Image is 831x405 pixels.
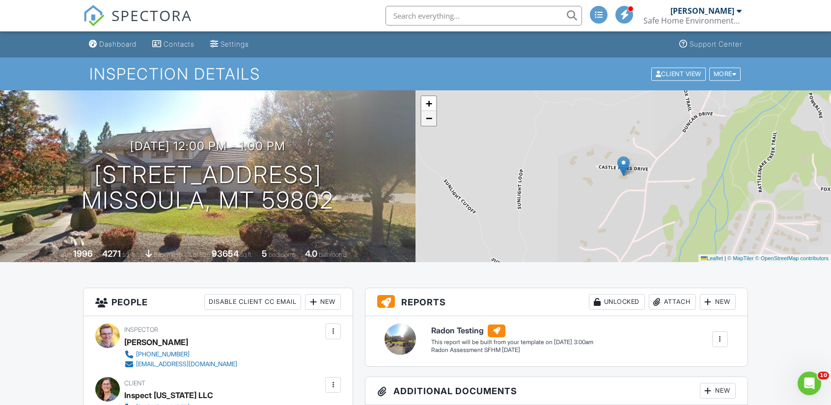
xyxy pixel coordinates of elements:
[690,40,742,48] div: Support Center
[643,16,742,26] div: Safe Home Environmental, LLC
[755,255,829,261] a: © OpenStreetMap contributors
[365,288,748,316] h3: Reports
[670,6,734,16] div: [PERSON_NAME]
[589,294,645,310] div: Unlocked
[651,67,706,81] div: Client View
[124,379,145,387] span: Client
[240,251,252,258] span: sq.ft.
[431,324,593,337] h6: Radon Testing
[305,248,317,259] div: 4.0
[319,251,347,258] span: bathrooms
[124,388,213,403] div: Inspect [US_STATE] LLC
[83,5,105,27] img: The Best Home Inspection Software - Spectora
[700,383,736,399] div: New
[82,162,334,214] h1: [STREET_ADDRESS] Missoula, MT 59802
[190,251,210,258] span: Lot Size
[701,255,723,261] a: Leaflet
[124,359,237,369] a: [EMAIL_ADDRESS][DOMAIN_NAME]
[206,35,253,54] a: Settings
[727,255,754,261] a: © MapTiler
[136,360,237,368] div: [EMAIL_ADDRESS][DOMAIN_NAME]
[426,112,432,124] span: −
[83,288,353,316] h3: People
[431,346,593,354] div: Radon Assessment SFHM [DATE]
[130,139,285,153] h3: [DATE] 12:00 pm - 1:00 pm
[102,248,121,259] div: 4271
[700,294,736,310] div: New
[154,251,180,258] span: basement
[798,372,821,395] iframe: Intercom live chat
[617,156,630,176] img: Marker
[124,335,188,350] div: [PERSON_NAME]
[386,6,582,26] input: Search everything...
[73,248,93,259] div: 1996
[421,96,436,111] a: Zoom in
[305,294,341,310] div: New
[269,251,296,258] span: bedrooms
[164,40,194,48] div: Contacts
[124,326,158,333] span: Inspector
[724,255,726,261] span: |
[649,294,696,310] div: Attach
[148,35,198,54] a: Contacts
[85,35,140,54] a: Dashboard
[421,111,436,126] a: Zoom out
[818,372,829,379] span: 10
[89,65,742,82] h1: Inspection Details
[650,70,708,77] a: Client View
[99,40,137,48] div: Dashboard
[431,338,593,346] div: This report will be built from your template on [DATE] 3:00am
[426,97,432,109] span: +
[111,5,192,26] span: SPECTORA
[221,40,249,48] div: Settings
[675,35,746,54] a: Support Center
[61,251,72,258] span: Built
[122,251,136,258] span: sq. ft.
[709,67,741,81] div: More
[204,294,301,310] div: Disable Client CC Email
[136,351,190,358] div: [PHONE_NUMBER]
[124,350,237,359] a: [PHONE_NUMBER]
[365,377,748,405] h3: Additional Documents
[262,248,267,259] div: 5
[83,13,192,34] a: SPECTORA
[212,248,239,259] div: 93654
